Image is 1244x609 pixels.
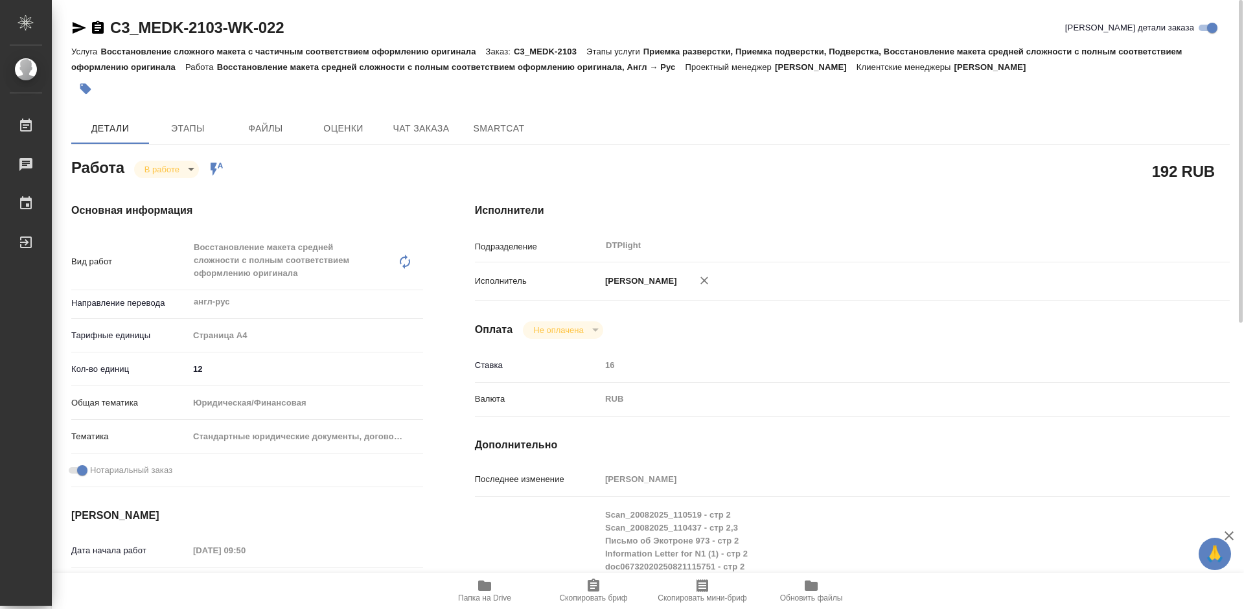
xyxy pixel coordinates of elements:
span: Этапы [157,121,219,137]
button: Скопировать мини-бриф [648,573,757,609]
button: Удалить исполнителя [690,266,719,295]
span: [PERSON_NAME] детали заказа [1065,21,1194,34]
div: Юридическая/Финансовая [189,392,423,414]
p: Восстановление макета средней сложности с полным соответствием оформлению оригинала, Англ → Рус [217,62,685,72]
p: [PERSON_NAME] [775,62,857,72]
p: Валюта [475,393,601,406]
span: Нотариальный заказ [90,464,172,477]
button: Не оплачена [529,325,587,336]
span: Чат заказа [390,121,452,137]
div: В работе [134,161,199,178]
p: Заказ: [486,47,514,56]
p: Дата начала работ [71,544,189,557]
span: SmartCat [468,121,530,137]
p: Исполнитель [475,275,601,288]
h4: [PERSON_NAME] [71,508,423,523]
p: Вид работ [71,255,189,268]
div: RUB [601,388,1167,410]
p: [PERSON_NAME] [601,275,677,288]
p: [PERSON_NAME] [954,62,1036,72]
p: Клиентские менеджеры [857,62,954,72]
div: Стандартные юридические документы, договоры, уставы [189,426,423,448]
p: Кол-во единиц [71,363,189,376]
p: Этапы услуги [586,47,643,56]
h4: Исполнители [475,203,1230,218]
button: Скопировать ссылку для ЯМессенджера [71,20,87,36]
p: Направление перевода [71,297,189,310]
input: ✎ Введи что-нибудь [189,360,423,378]
p: Услуга [71,47,100,56]
p: Общая тематика [71,396,189,409]
input: Пустое поле [601,470,1167,488]
h4: Дополнительно [475,437,1230,453]
input: Пустое поле [189,541,302,560]
span: Оценки [312,121,374,137]
button: В работе [141,164,183,175]
p: Последнее изменение [475,473,601,486]
button: 🙏 [1199,538,1231,570]
input: Пустое поле [601,356,1167,374]
h2: 192 RUB [1152,160,1215,182]
span: Детали [79,121,141,137]
button: Скопировать бриф [539,573,648,609]
p: Ставка [475,359,601,372]
p: Тарифные единицы [71,329,189,342]
p: Тематика [71,430,189,443]
button: Скопировать ссылку [90,20,106,36]
h2: Работа [71,155,124,178]
div: В работе [523,321,603,339]
button: Папка на Drive [430,573,539,609]
span: Скопировать мини-бриф [658,593,746,603]
p: Восстановление сложного макета с частичным соответствием оформлению оригинала [100,47,485,56]
button: Обновить файлы [757,573,866,609]
span: Обновить файлы [780,593,843,603]
p: Проектный менеджер [685,62,774,72]
button: Добавить тэг [71,75,100,103]
p: Подразделение [475,240,601,253]
div: Страница А4 [189,325,423,347]
span: Скопировать бриф [559,593,627,603]
p: C3_MEDK-2103 [514,47,586,56]
span: Файлы [235,121,297,137]
span: Папка на Drive [458,593,511,603]
p: Работа [185,62,217,72]
h4: Основная информация [71,203,423,218]
span: 🙏 [1204,540,1226,568]
a: C3_MEDK-2103-WK-022 [110,19,284,36]
h4: Оплата [475,322,513,338]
